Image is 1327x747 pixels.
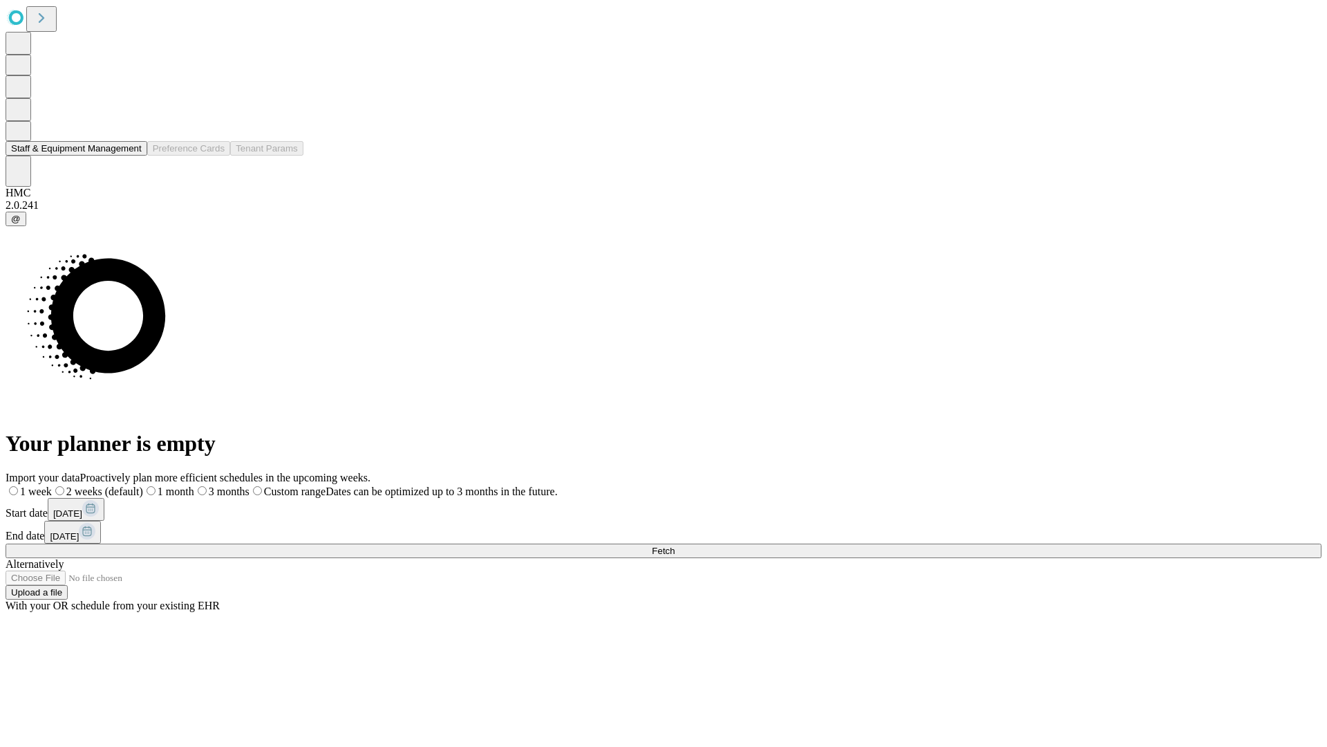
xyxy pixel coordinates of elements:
button: Upload a file [6,585,68,600]
input: Custom rangeDates can be optimized up to 3 months in the future. [253,486,262,495]
button: Fetch [6,544,1321,558]
span: @ [11,214,21,224]
h1: Your planner is empty [6,431,1321,456]
span: Dates can be optimized up to 3 months in the future. [326,486,557,497]
span: 3 months [209,486,250,497]
input: 1 month [147,486,156,495]
span: Alternatively [6,558,64,570]
button: [DATE] [48,498,104,521]
div: 2.0.241 [6,199,1321,212]
span: [DATE] [53,508,82,519]
span: 1 month [158,486,194,497]
span: 2 weeks (default) [66,486,143,497]
div: Start date [6,498,1321,521]
button: Tenant Params [230,141,303,156]
input: 1 week [9,486,18,495]
span: Import your data [6,472,80,483]
button: Preference Cards [147,141,230,156]
input: 2 weeks (default) [55,486,64,495]
div: End date [6,521,1321,544]
span: [DATE] [50,531,79,542]
div: HMC [6,187,1321,199]
button: Staff & Equipment Management [6,141,147,156]
button: [DATE] [44,521,101,544]
span: 1 week [20,486,52,497]
span: Custom range [264,486,326,497]
button: @ [6,212,26,226]
span: Proactively plan more efficient schedules in the upcoming weeks. [80,472,370,483]
span: Fetch [652,546,675,556]
input: 3 months [198,486,207,495]
span: With your OR schedule from your existing EHR [6,600,220,611]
